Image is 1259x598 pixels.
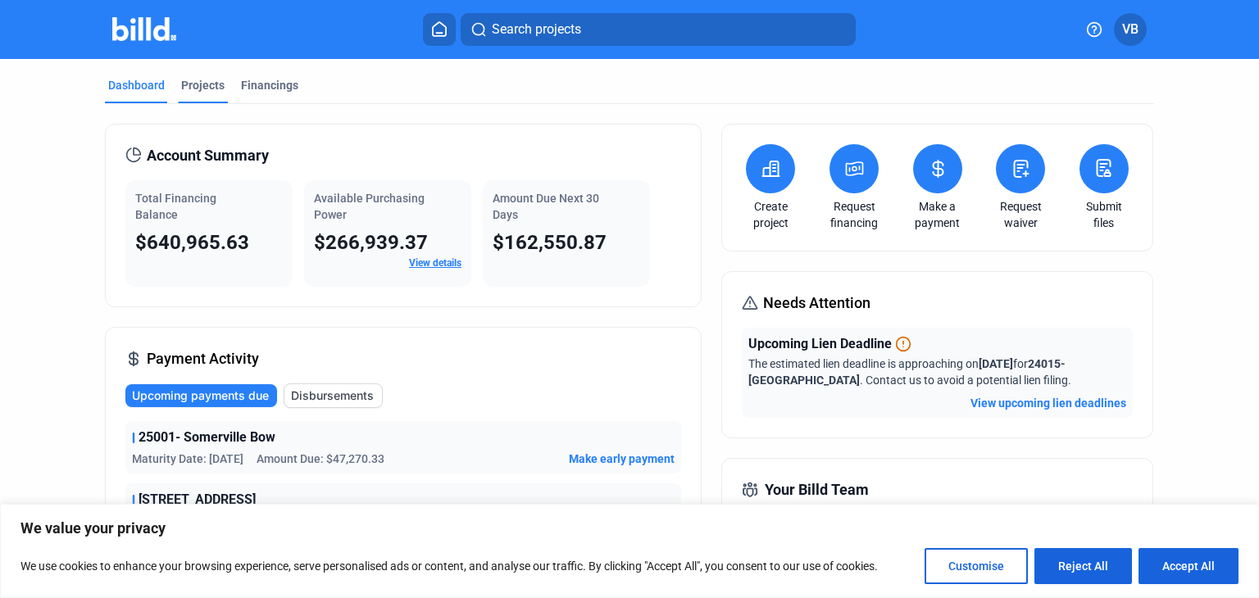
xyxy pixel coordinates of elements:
span: Maturity Date: [DATE] [132,451,243,467]
span: We're here for you and your business. Reach out anytime for needs big and small! [742,503,1118,532]
div: Projects [181,77,225,93]
span: $162,550.87 [493,231,607,254]
span: VB [1122,20,1139,39]
span: Search projects [492,20,581,39]
button: VB [1114,13,1147,46]
a: Create project [742,198,799,231]
span: $266,939.37 [314,231,428,254]
span: Payment Activity [147,347,259,370]
span: Amount Due Next 30 Days [493,192,599,221]
span: Needs Attention [763,292,870,315]
button: Make early payment [569,451,675,467]
button: View upcoming lien deadlines [970,395,1126,411]
img: Billd Company Logo [112,17,177,41]
button: Customise [925,548,1028,584]
p: We use cookies to enhance your browsing experience, serve personalised ads or content, and analys... [20,556,878,576]
span: $640,965.63 [135,231,249,254]
button: Search projects [461,13,856,46]
a: Request waiver [992,198,1049,231]
p: We value your privacy [20,519,1239,538]
button: Reject All [1034,548,1132,584]
span: Upcoming Lien Deadline [748,334,892,354]
a: Make a payment [909,198,966,231]
a: Request financing [825,198,883,231]
span: [DATE] [979,357,1013,370]
span: 25001- Somerville Bow [139,428,275,447]
div: Financings [241,77,298,93]
a: Submit files [1075,198,1133,231]
span: Available Purchasing Power [314,192,425,221]
span: The estimated lien deadline is approaching on for . Contact us to avoid a potential lien filing. [748,357,1071,387]
span: Disbursements [291,387,374,404]
span: Your Billd Team [765,478,869,501]
span: Account Summary [147,144,269,167]
button: Upcoming payments due [125,384,277,407]
button: Disbursements [284,383,383,408]
a: View details [409,257,461,269]
span: [STREET_ADDRESS] [139,490,256,510]
span: Upcoming payments due [132,387,269,404]
button: Accept All [1139,548,1239,584]
span: Total Financing Balance [135,192,216,221]
span: Amount Due: $47,270.33 [257,451,384,467]
div: Dashboard [108,77,165,93]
